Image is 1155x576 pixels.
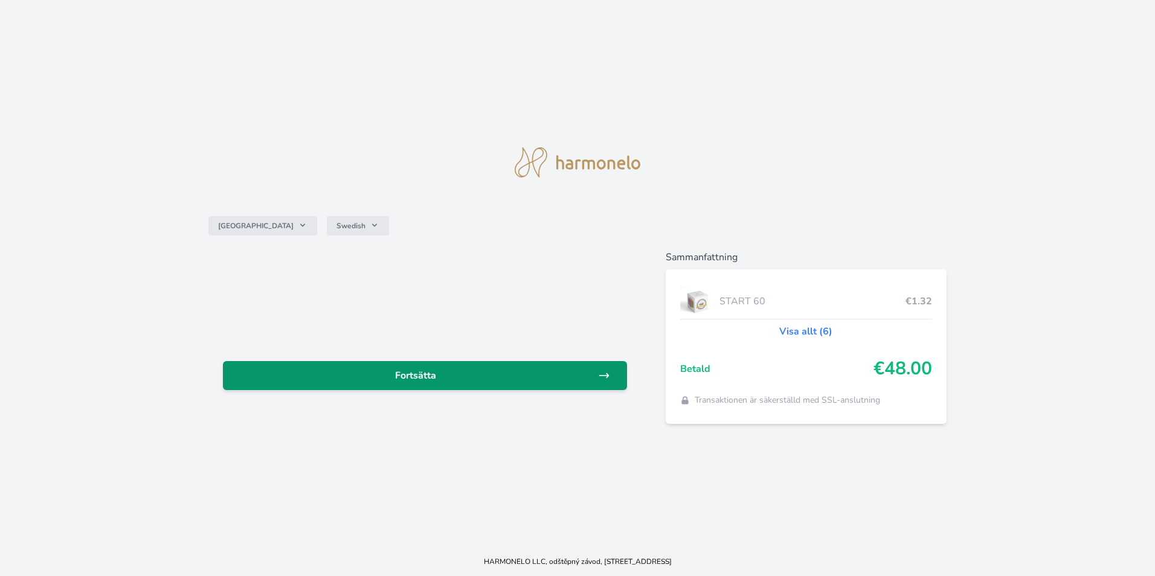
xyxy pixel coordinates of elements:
[666,250,947,264] h6: Sammanfattning
[218,221,294,231] span: [GEOGRAPHIC_DATA]
[906,294,932,309] span: €1.32
[779,324,832,339] a: Visa allt (6)
[719,294,906,309] span: START 60
[515,147,640,178] img: logo.svg
[223,361,627,390] a: Fortsätta
[680,362,873,376] span: Betald
[680,286,715,316] img: start.jpg
[208,216,317,235] button: [GEOGRAPHIC_DATA]
[873,358,932,380] span: €48.00
[327,216,389,235] button: Swedish
[233,368,598,383] span: Fortsätta
[336,221,365,231] span: Swedish
[695,394,880,406] span: Transaktionen är säkerställd med SSL-anslutning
